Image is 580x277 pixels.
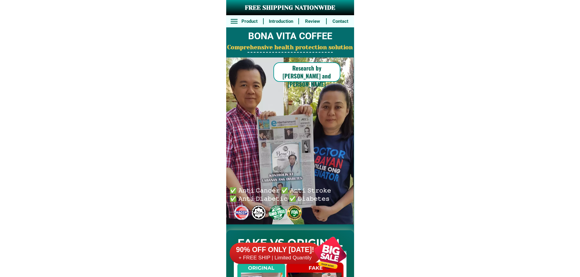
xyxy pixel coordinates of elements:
[273,64,340,88] h6: Research by [PERSON_NAME] and [PERSON_NAME]
[230,186,334,202] h6: ✅ 𝙰𝚗𝚝𝚒 𝙲𝚊𝚗𝚌𝚎𝚛 ✅ 𝙰𝚗𝚝𝚒 𝚂𝚝𝚛𝚘𝚔𝚎 ✅ 𝙰𝚗𝚝𝚒 𝙳𝚒𝚊𝚋𝚎𝚝𝚒𝚌 ✅ 𝙳𝚒𝚊𝚋𝚎𝚝𝚎𝚜
[230,254,321,261] h6: + FREE SHIP | Limited Quantily
[267,18,295,25] h6: Introduction
[330,18,351,25] h6: Contact
[226,29,354,43] h2: BONA VITA COFFEE
[226,43,354,52] h2: Comprehensive health protection solution
[302,18,323,25] h6: Review
[226,235,354,251] h2: FAKE VS ORIGINAL
[226,3,354,12] h3: FREE SHIPPING NATIONWIDE
[239,18,260,25] h6: Product
[230,245,321,254] h6: 90% OFF ONLY [DATE]!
